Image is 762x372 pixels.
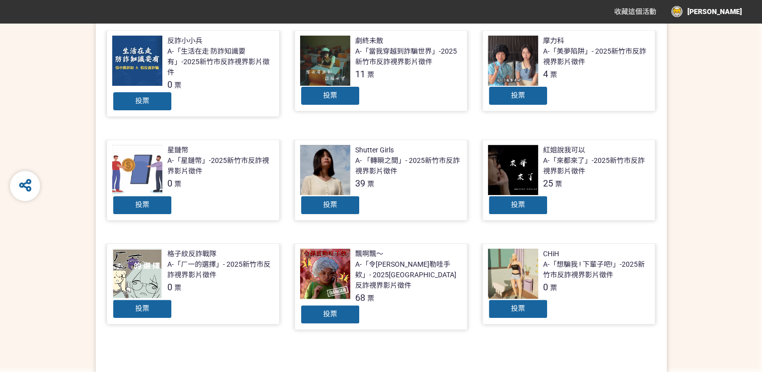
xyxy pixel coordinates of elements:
[167,259,274,280] div: A-「ㄏ一的選擇」- 2025新竹市反詐視界影片徵件
[355,145,394,155] div: Shutter Girls
[543,259,650,280] div: A-「想騙我 ! 下輩子吧!」-2025新竹市反詐視界影片徵件
[107,30,280,117] a: 反詐小小兵A-「生活在走 防詐知識要有」-2025新竹市反詐視界影片徵件0票投票
[167,249,216,259] div: 格子紋反詐戰隊
[355,69,365,79] span: 11
[135,201,149,209] span: 投票
[543,145,585,155] div: 紅姐說我可以
[167,145,188,155] div: 星鏈幣
[167,178,172,189] span: 0
[543,282,548,292] span: 0
[323,201,337,209] span: 投票
[367,180,374,188] span: 票
[167,79,172,90] span: 0
[295,139,467,221] a: Shutter GirlsA- 「轉瞬之間」- 2025新竹市反詐視界影片徵件39票投票
[174,180,181,188] span: 票
[543,69,548,79] span: 4
[482,243,655,324] a: CHiHA-「想騙我 ! 下輩子吧!」-2025新竹市反詐視界影片徵件0票投票
[543,178,553,189] span: 25
[543,249,559,259] div: CHiH
[295,243,467,330] a: 飄啊飄～A-「令[PERSON_NAME]勒哇手欸」- 2025[GEOGRAPHIC_DATA]反詐視界影片徵件68票投票
[482,139,655,221] a: 紅姐說我可以A-「來都來了」-2025新竹市反詐視界影片徵件25票投票
[482,30,655,111] a: 摩力科A-「美夢陷阱」- 2025新竹市反詐視界影片徵件4票投票
[167,155,274,176] div: A-「星鏈幣」-2025新竹市反詐視界影片徵件
[135,97,149,105] span: 投票
[295,30,467,111] a: 劇終未散A-「當我穿越到詐騙世界」-2025新竹市反詐視界影片徵件11票投票
[355,155,462,176] div: A- 「轉瞬之間」- 2025新竹市反詐視界影片徵件
[174,81,181,89] span: 票
[167,46,274,78] div: A-「生活在走 防詐知識要有」-2025新竹市反詐視界影片徵件
[167,282,172,292] span: 0
[511,91,525,99] span: 投票
[174,284,181,292] span: 票
[355,292,365,303] span: 68
[550,284,557,292] span: 票
[355,178,365,189] span: 39
[355,249,383,259] div: 飄啊飄～
[355,259,462,291] div: A-「令[PERSON_NAME]勒哇手欸」- 2025[GEOGRAPHIC_DATA]反詐視界影片徵件
[167,36,202,46] div: 反詐小小兵
[550,71,557,79] span: 票
[543,155,650,176] div: A-「來都來了」-2025新竹市反詐視界影片徵件
[511,201,525,209] span: 投票
[367,71,374,79] span: 票
[135,304,149,312] span: 投票
[614,8,656,16] span: 收藏這個活動
[367,294,374,302] span: 票
[107,243,280,324] a: 格子紋反詐戰隊A-「ㄏ一的選擇」- 2025新竹市反詐視界影片徵件0票投票
[511,304,525,312] span: 投票
[555,180,562,188] span: 票
[543,46,650,67] div: A-「美夢陷阱」- 2025新竹市反詐視界影片徵件
[323,310,337,318] span: 投票
[323,91,337,99] span: 投票
[107,139,280,221] a: 星鏈幣A-「星鏈幣」-2025新竹市反詐視界影片徵件0票投票
[355,36,383,46] div: 劇終未散
[543,36,564,46] div: 摩力科
[355,46,462,67] div: A-「當我穿越到詐騙世界」-2025新竹市反詐視界影片徵件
